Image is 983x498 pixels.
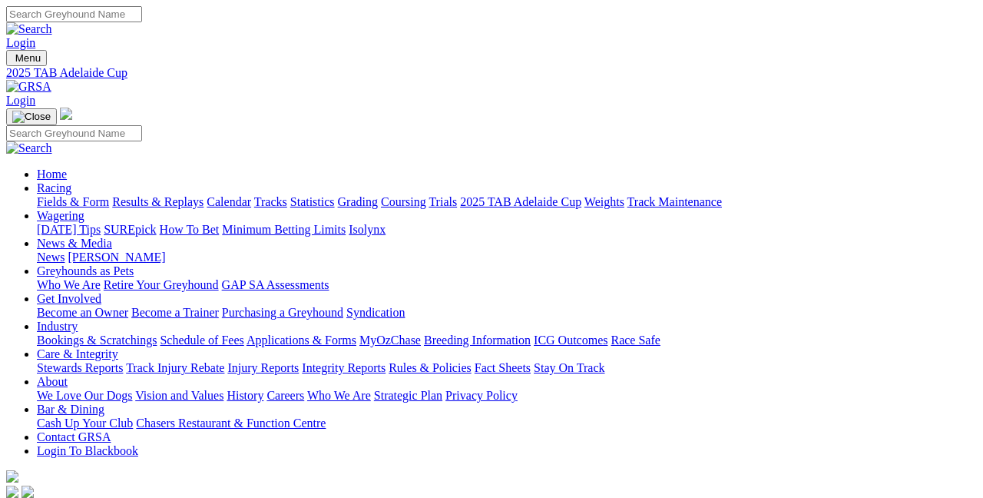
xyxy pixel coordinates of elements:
[6,108,57,125] button: Toggle navigation
[247,334,356,347] a: Applications & Forms
[37,195,977,209] div: Racing
[445,389,518,402] a: Privacy Policy
[266,389,304,402] a: Careers
[290,195,335,208] a: Statistics
[6,80,51,94] img: GRSA
[460,195,581,208] a: 2025 TAB Adelaide Cup
[37,320,78,333] a: Industry
[37,417,133,430] a: Cash Up Your Club
[37,292,101,305] a: Get Involved
[424,334,531,347] a: Breeding Information
[6,50,47,66] button: Toggle navigation
[37,444,138,457] a: Login To Blackbook
[37,334,977,347] div: Industry
[627,195,722,208] a: Track Maintenance
[37,237,112,250] a: News & Media
[381,195,426,208] a: Coursing
[37,403,104,416] a: Bar & Dining
[222,223,346,236] a: Minimum Betting Limits
[534,334,607,347] a: ICG Outcomes
[359,334,421,347] a: MyOzChase
[254,195,287,208] a: Tracks
[374,389,442,402] a: Strategic Plan
[222,278,329,291] a: GAP SA Assessments
[15,52,41,64] span: Menu
[37,375,68,388] a: About
[37,361,123,374] a: Stewards Reports
[37,223,977,237] div: Wagering
[37,278,977,292] div: Greyhounds as Pets
[475,361,531,374] a: Fact Sheets
[112,195,204,208] a: Results & Replays
[22,486,34,498] img: twitter.svg
[37,430,111,443] a: Contact GRSA
[207,195,251,208] a: Calendar
[534,361,604,374] a: Stay On Track
[136,417,326,430] a: Chasers Restaurant & Function Centre
[611,334,660,347] a: Race Safe
[6,94,35,107] a: Login
[6,125,142,141] input: Search
[37,417,977,430] div: Bar & Dining
[346,306,405,319] a: Syndication
[389,361,472,374] a: Rules & Policies
[60,108,72,120] img: logo-grsa-white.png
[68,251,165,264] a: [PERSON_NAME]
[37,251,977,264] div: News & Media
[37,251,65,264] a: News
[37,278,101,291] a: Who We Are
[160,223,220,236] a: How To Bet
[37,223,101,236] a: [DATE] Tips
[160,334,243,347] a: Schedule of Fees
[6,470,18,483] img: logo-grsa-white.png
[6,486,18,498] img: facebook.svg
[349,223,386,236] a: Isolynx
[104,278,219,291] a: Retire Your Greyhound
[104,223,156,236] a: SUREpick
[37,347,118,360] a: Care & Integrity
[227,361,299,374] a: Injury Reports
[37,306,977,320] div: Get Involved
[37,389,977,403] div: About
[131,306,219,319] a: Become a Trainer
[6,36,35,49] a: Login
[37,264,134,277] a: Greyhounds as Pets
[126,361,224,374] a: Track Injury Rebate
[37,361,977,375] div: Care & Integrity
[37,168,67,181] a: Home
[37,181,71,194] a: Racing
[222,306,343,319] a: Purchasing a Greyhound
[37,209,84,222] a: Wagering
[307,389,371,402] a: Who We Are
[584,195,624,208] a: Weights
[12,111,51,123] img: Close
[37,306,128,319] a: Become an Owner
[37,389,132,402] a: We Love Our Dogs
[135,389,223,402] a: Vision and Values
[37,334,157,347] a: Bookings & Scratchings
[6,6,142,22] input: Search
[338,195,378,208] a: Grading
[227,389,263,402] a: History
[37,195,109,208] a: Fields & Form
[6,66,977,80] a: 2025 TAB Adelaide Cup
[302,361,386,374] a: Integrity Reports
[6,141,52,155] img: Search
[6,22,52,36] img: Search
[429,195,457,208] a: Trials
